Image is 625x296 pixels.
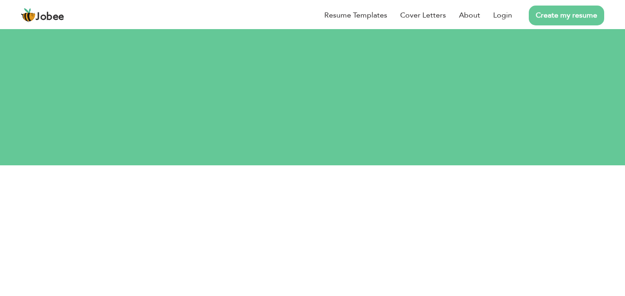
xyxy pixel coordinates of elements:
[529,6,604,25] a: Create my resume
[36,12,64,22] span: Jobee
[324,10,387,21] a: Resume Templates
[493,10,512,21] a: Login
[21,8,64,23] a: Jobee
[400,10,446,21] a: Cover Letters
[459,10,480,21] a: About
[21,8,36,23] img: jobee.io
